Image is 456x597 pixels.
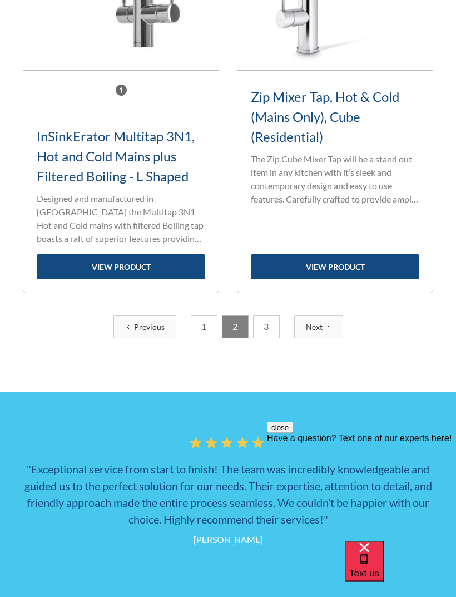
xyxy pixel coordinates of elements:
iframe: podium webchat widget bubble [345,541,456,597]
a: Next Page [294,316,343,339]
h3: "Exceptional service from start to finish! The team was incredibly knowledgeable and guided us to... [23,461,433,528]
a: view product [251,255,419,280]
div: List [23,316,433,339]
div: [PERSON_NAME] [194,534,263,547]
h3: InSinkErator Multitap 3N1, Hot and Cold Mains plus Filtered Boiling - L Shaped [37,127,205,187]
a: Previous Page [113,316,176,339]
div: Next [306,322,323,333]
iframe: podium webchat widget prompt [267,422,456,555]
p: The Zip Cube Mixer Tap will be a stand out item in any kitchen with it’s sleek and contemporary d... [251,153,419,206]
div: Previous [134,322,165,333]
a: 3 [253,316,280,339]
a: view product [37,255,205,280]
p: Designed and manufactured in [GEOGRAPHIC_DATA] the Multitap 3N1 Hot and Cold mains with filtered ... [37,193,205,246]
a: 2 [222,316,249,339]
h3: Zip Mixer Tap, Hot & Cold (Mains Only), Cube (Residential) [251,87,419,147]
a: 1 [191,316,217,339]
